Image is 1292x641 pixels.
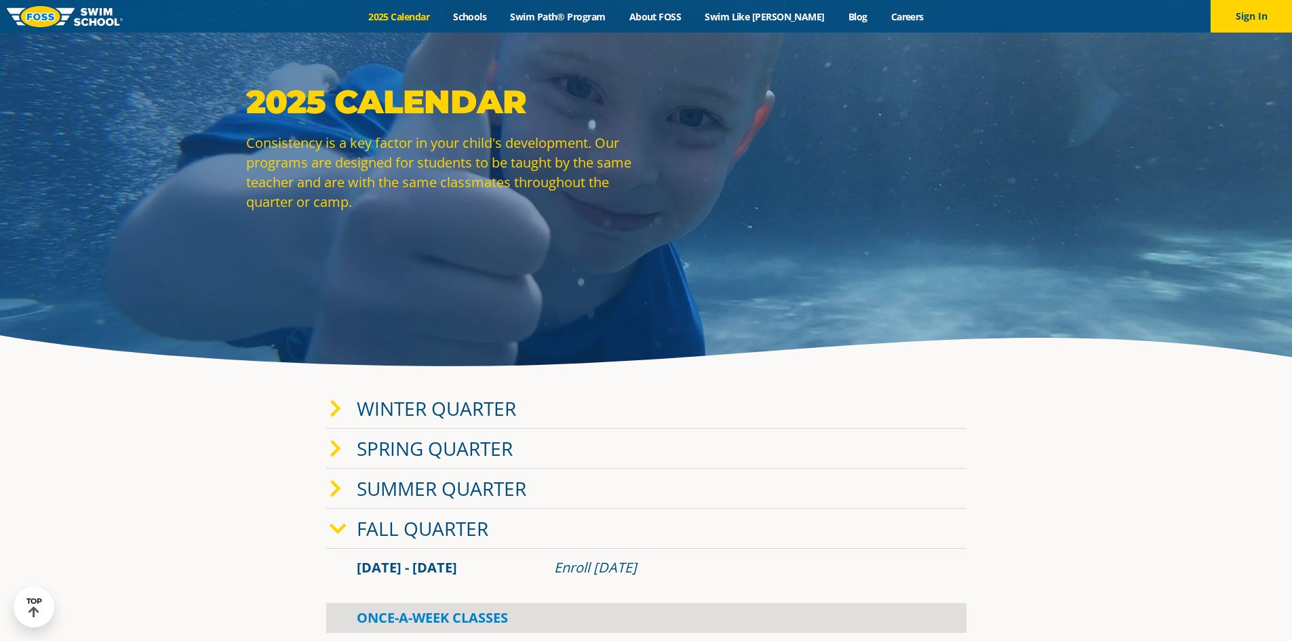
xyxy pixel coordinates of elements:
div: TOP [26,597,42,618]
a: Fall Quarter [357,516,488,541]
div: Enroll [DATE] [554,558,936,577]
div: Once-A-Week Classes [326,603,966,633]
a: About FOSS [617,10,693,23]
a: Blog [836,10,879,23]
a: 2025 Calendar [357,10,442,23]
strong: 2025 Calendar [246,82,526,121]
a: Schools [442,10,498,23]
a: Winter Quarter [357,395,516,421]
a: Careers [879,10,935,23]
a: Spring Quarter [357,435,513,461]
a: Swim Path® Program [498,10,617,23]
span: [DATE] - [DATE] [357,558,457,577]
img: FOSS Swim School Logo [7,6,123,27]
p: Consistency is a key factor in your child's development. Our programs are designed for students t... [246,133,640,212]
a: Summer Quarter [357,475,526,501]
a: Swim Like [PERSON_NAME] [693,10,837,23]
